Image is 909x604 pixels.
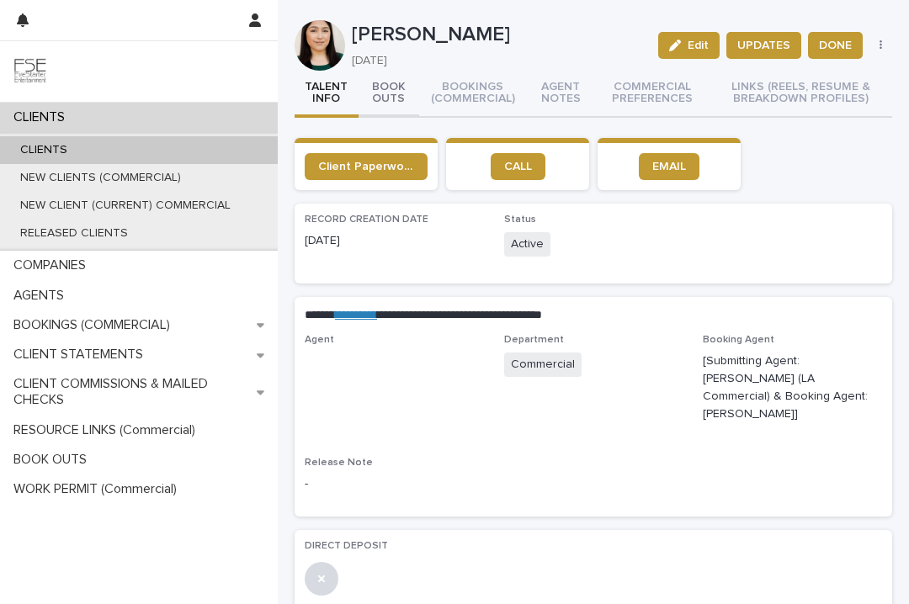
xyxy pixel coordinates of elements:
[7,452,100,468] p: BOOK OUTS
[352,23,645,47] p: [PERSON_NAME]
[305,475,484,493] p: -
[305,153,428,180] a: Client Paperwork Link
[639,153,699,180] a: EMAIL
[504,232,550,257] span: Active
[419,71,527,118] button: BOOKINGS (COMMERCIAL)
[7,376,257,408] p: CLIENT COMMISSIONS & MAILED CHECKS
[594,71,709,118] button: COMMERCIAL PREFERENCES
[737,37,790,54] span: UPDATES
[305,458,373,468] span: Release Note
[819,37,852,54] span: DONE
[295,71,359,118] button: TALENT INFO
[7,481,190,497] p: WORK PERMIT (Commercial)
[527,71,595,118] button: AGENT NOTES
[352,54,638,68] p: [DATE]
[808,32,863,59] button: DONE
[7,143,81,157] p: CLIENTS
[305,335,334,345] span: Agent
[504,215,536,225] span: Status
[504,352,582,377] span: Commercial
[652,161,686,172] span: EMAIL
[7,226,141,241] p: RELEASED CLIENTS
[710,71,892,118] button: LINKS (REELS, RESUME & BREAKDOWN PROFILES)
[305,215,428,225] span: RECORD CREATION DATE
[491,153,545,180] a: CALL
[7,109,78,125] p: CLIENTS
[359,71,420,118] button: BOOK OUTS
[688,40,709,51] span: Edit
[7,199,244,213] p: NEW CLIENT (CURRENT) COMMERCIAL
[13,55,47,88] img: 9JgRvJ3ETPGCJDhvPVA5
[7,317,183,333] p: BOOKINGS (COMMERCIAL)
[7,257,99,273] p: COMPANIES
[305,232,484,250] p: [DATE]
[726,32,801,59] button: UPDATES
[504,161,532,172] span: CALL
[318,161,414,172] span: Client Paperwork Link
[703,335,774,345] span: Booking Agent
[7,347,157,363] p: CLIENT STATEMENTS
[703,352,882,422] p: [Submitting Agent: [PERSON_NAME] (LA Commercial) & Booking Agent: [PERSON_NAME]]
[305,541,388,551] span: DIRECT DEPOSIT
[658,32,720,59] button: Edit
[7,422,209,438] p: RESOURCE LINKS (Commercial)
[504,335,564,345] span: Department
[7,288,77,304] p: AGENTS
[7,171,194,185] p: NEW CLIENTS (COMMERCIAL)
